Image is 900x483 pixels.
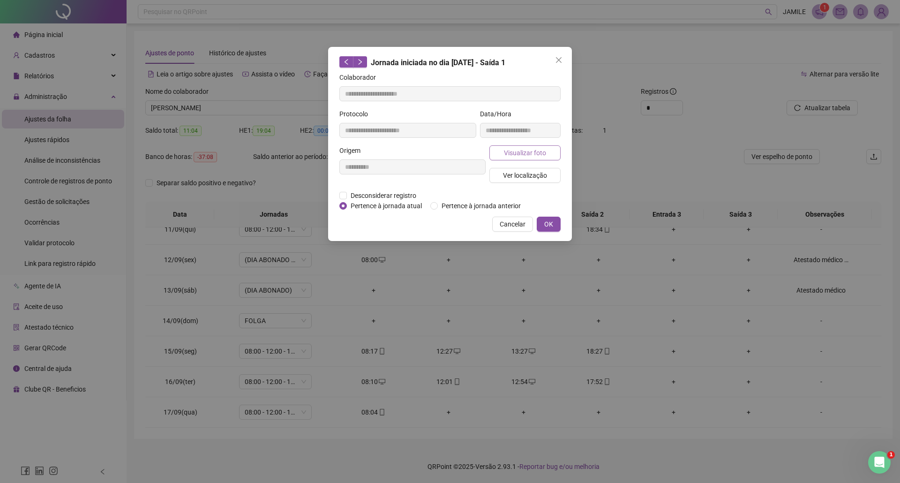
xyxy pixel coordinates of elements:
[339,56,561,68] div: Jornada iniciada no dia [DATE] - Saída 1
[504,148,546,158] span: Visualizar foto
[343,59,350,65] span: left
[339,72,382,83] label: Colaborador
[503,170,547,181] span: Ver localização
[339,56,353,68] button: left
[339,145,367,156] label: Origem
[500,219,525,229] span: Cancelar
[489,145,561,160] button: Visualizar foto
[489,168,561,183] button: Ver localização
[887,451,895,459] span: 1
[537,217,561,232] button: OK
[438,201,525,211] span: Pertence à jornada anterior
[868,451,891,474] iframe: Intercom live chat
[551,53,566,68] button: Close
[353,56,367,68] button: right
[555,56,562,64] span: close
[347,201,426,211] span: Pertence à jornada atual
[347,190,420,201] span: Desconsiderar registro
[480,109,517,119] label: Data/Hora
[339,109,374,119] label: Protocolo
[492,217,533,232] button: Cancelar
[544,219,553,229] span: OK
[357,59,363,65] span: right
